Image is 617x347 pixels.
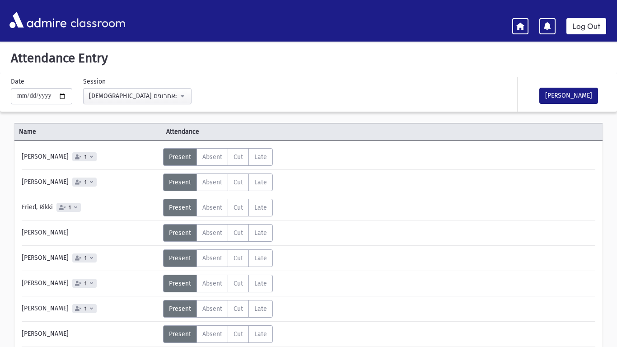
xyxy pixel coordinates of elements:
span: Cut [234,204,243,211]
div: [PERSON_NAME] [17,325,163,343]
span: Absent [202,153,222,161]
span: Present [169,204,191,211]
span: Cut [234,330,243,338]
span: Late [254,229,267,237]
div: AttTypes [163,173,273,191]
span: Cut [234,280,243,287]
span: 1 [83,154,89,160]
button: [PERSON_NAME] [539,88,598,104]
span: Absent [202,280,222,287]
a: Log Out [566,18,606,34]
div: AttTypes [163,148,273,166]
div: AttTypes [163,249,273,267]
div: AttTypes [163,275,273,292]
span: 1 [83,255,89,261]
h5: Attendance Entry [7,51,610,66]
div: [PERSON_NAME] [17,224,163,242]
span: Late [254,305,267,313]
span: Absent [202,305,222,313]
span: Present [169,280,191,287]
span: Name [14,127,162,136]
div: AttTypes [163,325,273,343]
span: Cut [234,254,243,262]
span: Absent [202,254,222,262]
div: [PERSON_NAME] [17,173,163,191]
span: 1 [67,205,73,211]
div: AttTypes [163,224,273,242]
span: 1 [83,179,89,185]
div: AttTypes [163,199,273,216]
img: AdmirePro [7,9,69,30]
span: Cut [234,229,243,237]
span: 1 [83,281,89,286]
div: AttTypes [163,300,273,318]
label: Date [11,77,24,86]
span: Absent [202,178,222,186]
span: Absent [202,204,222,211]
span: Present [169,305,191,313]
span: Present [169,330,191,338]
div: Fried, Rikki [17,199,163,216]
button: 11א-H-נביאים אחרונים: ירמיהו(10:00AM-10:40AM) [83,88,192,104]
span: Late [254,153,267,161]
span: Late [254,204,267,211]
span: Absent [202,229,222,237]
span: Present [169,178,191,186]
span: Present [169,229,191,237]
span: Absent [202,330,222,338]
span: Late [254,254,267,262]
span: 1 [83,306,89,312]
div: [PERSON_NAME] [17,148,163,166]
div: [PERSON_NAME] [17,300,163,318]
span: Cut [234,305,243,313]
span: Late [254,178,267,186]
span: Cut [234,153,243,161]
span: Present [169,254,191,262]
span: Late [254,280,267,287]
div: [DEMOGRAPHIC_DATA] אחרונים: [DEMOGRAPHIC_DATA](10:00AM-10:40AM) [89,91,178,101]
span: Cut [234,178,243,186]
label: Session [83,77,106,86]
div: [PERSON_NAME] [17,249,163,267]
div: [PERSON_NAME] [17,275,163,292]
span: classroom [69,8,126,32]
span: Present [169,153,191,161]
span: Attendance [162,127,309,136]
